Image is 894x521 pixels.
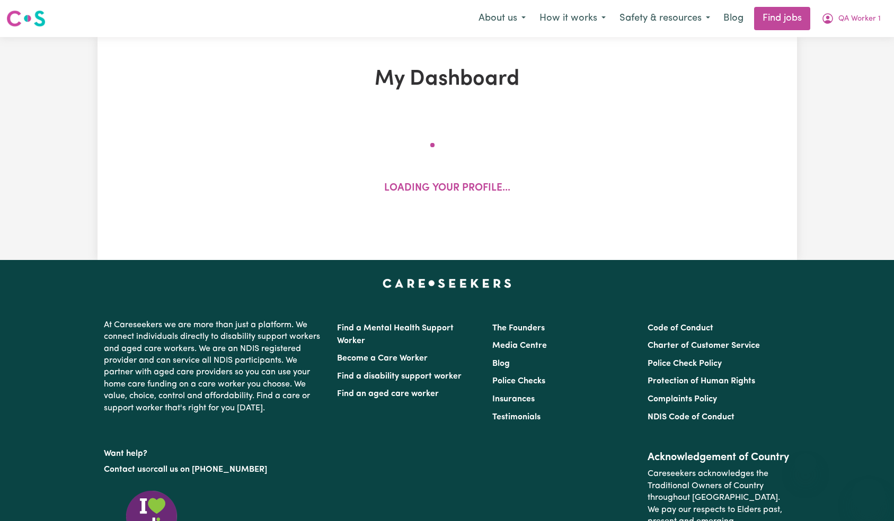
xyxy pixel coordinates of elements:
p: Loading your profile... [384,181,510,196]
button: About us [472,7,533,30]
a: Careseekers home page [383,279,511,288]
a: NDIS Code of Conduct [648,413,734,421]
a: Code of Conduct [648,324,713,333]
button: How it works [533,7,613,30]
h2: Acknowledgement of Country [648,451,790,464]
h1: My Dashboard [220,67,674,92]
a: Complaints Policy [648,395,717,403]
a: Charter of Customer Service [648,342,760,350]
a: Protection of Human Rights [648,377,755,385]
a: Become a Care Worker [337,354,428,363]
a: The Founders [492,324,545,333]
span: QA Worker 1 [838,13,881,25]
button: Safety & resources [613,7,717,30]
p: or [104,460,324,480]
a: Insurances [492,395,535,403]
a: Find an aged care worker [337,390,439,398]
a: Find jobs [754,7,810,30]
a: Blog [717,7,750,30]
a: Find a Mental Health Support Worker [337,324,454,345]
a: Blog [492,360,510,368]
a: Media Centre [492,342,547,350]
a: Police Checks [492,377,545,385]
a: Police Check Policy [648,360,722,368]
img: Careseekers logo [6,9,46,28]
p: At Careseekers we are more than just a platform. We connect individuals directly to disability su... [104,315,324,418]
a: call us on [PHONE_NUMBER] [154,465,267,474]
a: Contact us [104,465,146,474]
button: My Account [815,7,888,30]
iframe: Close message [795,453,816,474]
a: Careseekers logo [6,6,46,31]
a: Testimonials [492,413,541,421]
p: Want help? [104,444,324,460]
a: Find a disability support worker [337,372,462,381]
iframe: Button to launch messaging window [852,479,886,513]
